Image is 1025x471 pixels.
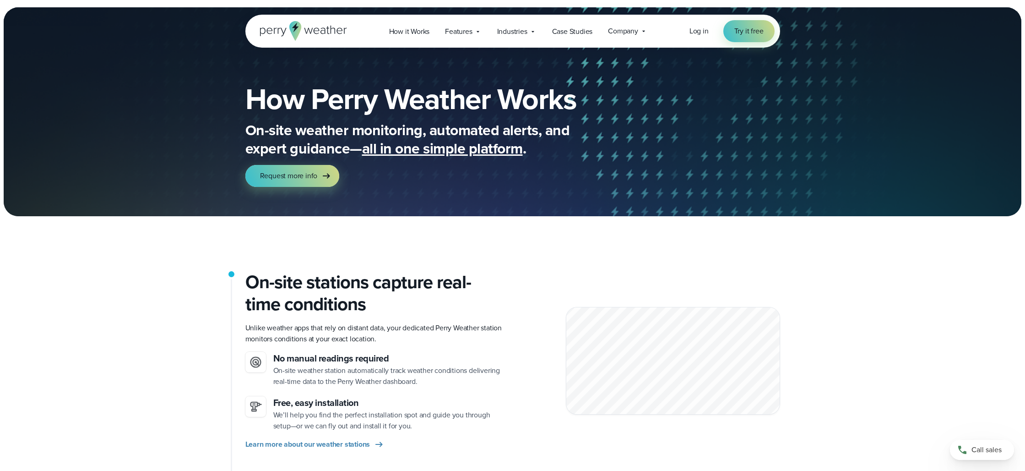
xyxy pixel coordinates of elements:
[950,440,1014,460] a: Call sales
[245,439,370,450] span: Learn more about our weather stations
[381,22,438,41] a: How it Works
[260,170,318,181] span: Request more info
[389,26,430,37] span: How it Works
[273,410,505,432] p: We’ll help you find the perfect installation spot and guide you through setup—or we can fly out a...
[445,26,472,37] span: Features
[544,22,601,41] a: Case Studies
[245,84,643,114] h1: How Perry Weather Works
[497,26,527,37] span: Industries
[689,26,709,36] span: Log in
[273,352,505,365] h3: No manual readings required
[971,444,1002,455] span: Call sales
[723,20,775,42] a: Try it free
[245,121,612,158] p: On-site weather monitoring, automated alerts, and expert guidance— .
[362,137,523,159] span: all in one simple platform
[734,26,764,37] span: Try it free
[273,396,505,410] h3: Free, easy installation
[245,439,385,450] a: Learn more about our weather stations
[608,26,638,37] span: Company
[273,365,505,387] p: On-site weather station automatically track weather conditions delivering real-time data to the P...
[552,26,593,37] span: Case Studies
[245,165,340,187] a: Request more info
[245,271,505,315] h2: On-site stations capture real-time conditions
[245,323,505,345] p: Unlike weather apps that rely on distant data, your dedicated Perry Weather station monitors cond...
[689,26,709,37] a: Log in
